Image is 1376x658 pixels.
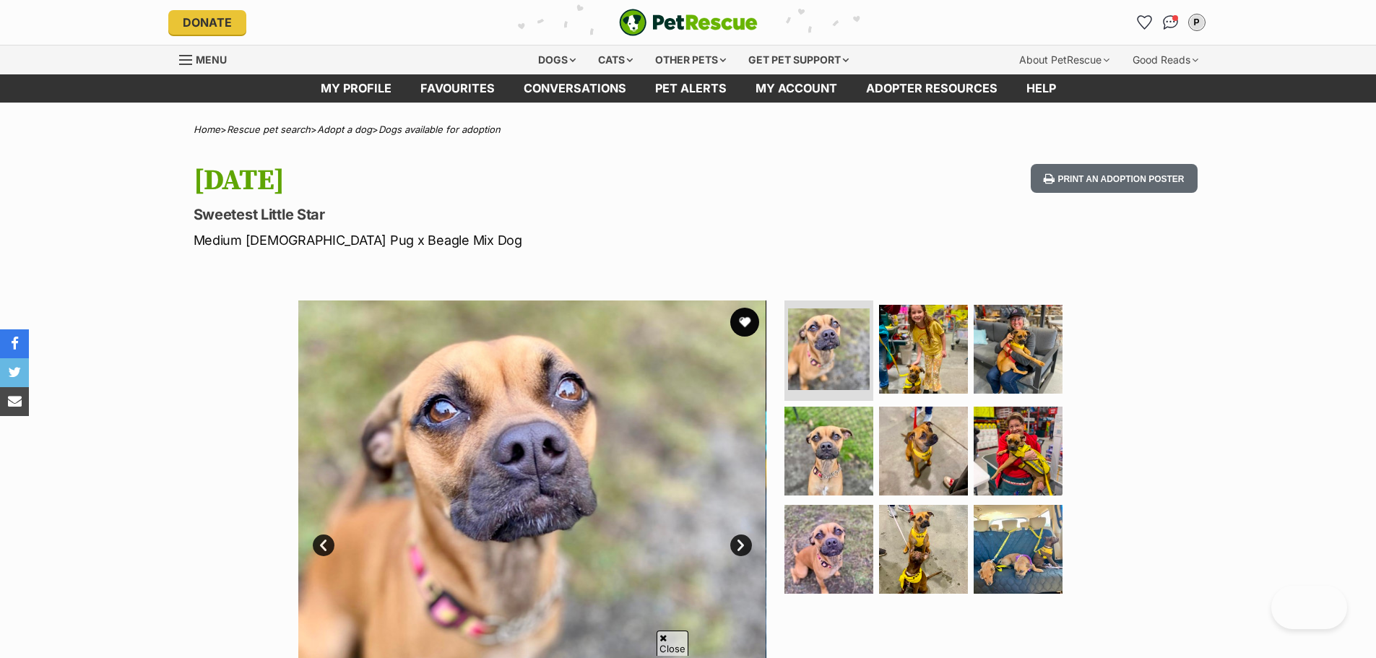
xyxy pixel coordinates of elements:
[1031,164,1197,194] button: Print an adoption poster
[1133,11,1208,34] ul: Account quick links
[168,10,246,35] a: Donate
[738,46,859,74] div: Get pet support
[317,124,372,135] a: Adopt a dog
[641,74,741,103] a: Pet alerts
[1159,11,1182,34] a: Conversations
[730,534,752,556] a: Next
[788,308,870,390] img: Photo of Friday
[1133,11,1156,34] a: Favourites
[1122,46,1208,74] div: Good Reads
[619,9,758,36] img: logo-e224e6f780fb5917bec1dbf3a21bbac754714ae5b6737aabdf751b685950b380.svg
[657,631,688,656] span: Close
[852,74,1012,103] a: Adopter resources
[194,164,805,197] h1: [DATE]
[179,46,237,72] a: Menu
[588,46,643,74] div: Cats
[227,124,311,135] a: Rescue pet search
[974,305,1063,394] img: Photo of Friday
[730,308,759,337] button: favourite
[1190,15,1204,30] div: P
[974,505,1063,594] img: Photo of Friday
[306,74,406,103] a: My profile
[157,124,1219,135] div: > > >
[406,74,509,103] a: Favourites
[741,74,852,103] a: My account
[1009,46,1120,74] div: About PetRescue
[528,46,586,74] div: Dogs
[196,53,227,66] span: Menu
[1271,586,1347,629] iframe: Help Scout Beacon - Open
[1185,11,1208,34] button: My account
[879,305,968,394] img: Photo of Friday
[509,74,641,103] a: conversations
[619,9,758,36] a: PetRescue
[1163,15,1178,30] img: chat-41dd97257d64d25036548639549fe6c8038ab92f7586957e7f3b1b290dea8141.svg
[313,534,334,556] a: Prev
[378,124,501,135] a: Dogs available for adoption
[974,407,1063,495] img: Photo of Friday
[784,505,873,594] img: Photo of Friday
[194,124,220,135] a: Home
[194,230,805,250] p: Medium [DEMOGRAPHIC_DATA] Pug x Beagle Mix Dog
[879,407,968,495] img: Photo of Friday
[879,505,968,594] img: Photo of Friday
[784,407,873,495] img: Photo of Friday
[194,204,805,225] p: Sweetest Little Star
[645,46,736,74] div: Other pets
[1012,74,1070,103] a: Help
